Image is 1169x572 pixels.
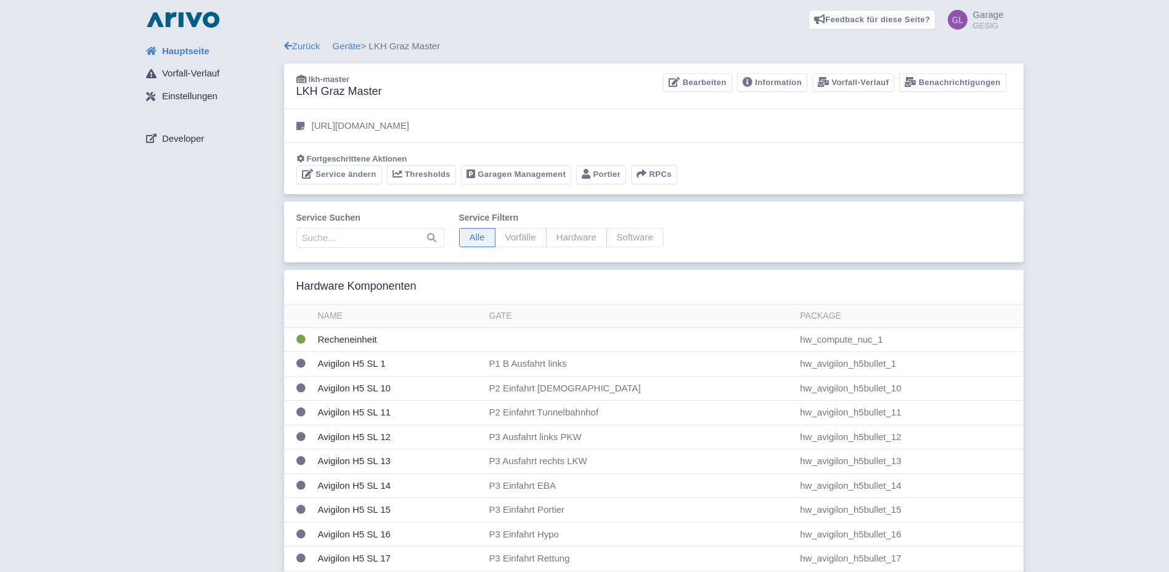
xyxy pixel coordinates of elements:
th: Package [795,304,1023,328]
label: Service suchen [296,211,444,224]
p: [URL][DOMAIN_NAME] [312,119,409,133]
td: P3 Einfahrt EBA [484,473,796,498]
td: hw_avigilon_h5bullet_15 [795,498,1023,523]
td: hw_avigilon_h5bullet_12 [795,425,1023,449]
th: Gate [484,304,796,328]
a: Developer [136,127,284,150]
span: Alle [459,228,495,247]
img: logo [144,10,222,30]
td: P3 Einfahrt Portier [484,498,796,523]
a: Zurück [284,41,320,51]
a: Benachrichtigungen [899,73,1006,92]
span: Fortgeschrittene Aktionen [307,154,407,163]
span: Hardware [546,228,607,247]
td: hw_avigilon_h5bullet_17 [795,547,1023,571]
h3: LKH Graz Master [296,85,382,99]
a: Bearbeiten [663,73,731,92]
span: Vorfall-Verlauf [162,67,219,81]
td: hw_avigilon_h5bullet_10 [795,376,1023,401]
span: Garage [972,9,1003,20]
a: Vorfall-Verlauf [136,62,284,86]
td: P3 Ausfahrt links PKW [484,425,796,449]
td: hw_avigilon_h5bullet_16 [795,522,1023,547]
td: Recheneinheit [313,327,484,352]
button: RPCs [631,165,677,184]
span: Software [606,228,664,247]
td: Avigilon H5 SL 14 [313,473,484,498]
span: Vorfälle [495,228,547,247]
span: lkh-master [309,75,349,84]
span: Hauptseite [162,44,210,59]
td: Avigilon H5 SL 11 [313,401,484,425]
td: P3 Ausfahrt rechts LKW [484,449,796,474]
input: Suche… [296,228,444,248]
td: P1 B Ausfahrt links [484,352,796,377]
td: Avigilon H5 SL 13 [313,449,484,474]
small: GESIG [972,22,1003,30]
td: Avigilon H5 SL 1 [313,352,484,377]
td: hw_compute_nuc_1 [795,327,1023,352]
td: Avigilon H5 SL 15 [313,498,484,523]
td: hw_avigilon_h5bullet_1 [795,352,1023,377]
span: Einstellungen [162,89,218,104]
td: Avigilon H5 SL 10 [313,376,484,401]
span: Developer [162,132,204,146]
a: Einstellungen [136,85,284,108]
a: Garage GESIG [940,10,1003,30]
a: Garagen Management [461,165,571,184]
a: Thresholds [387,165,456,184]
label: Service filtern [459,211,664,224]
td: P2 Einfahrt Tunnelbahnhof [484,401,796,425]
td: P3 Einfahrt Rettung [484,547,796,571]
td: hw_avigilon_h5bullet_14 [795,473,1023,498]
td: P3 Einfahrt Hypo [484,522,796,547]
a: Service ändern [296,165,382,184]
a: Portier [576,165,626,184]
td: P2 Einfahrt [DEMOGRAPHIC_DATA] [484,376,796,401]
td: hw_avigilon_h5bullet_13 [795,449,1023,474]
a: Geräte [333,41,361,51]
a: Hauptseite [136,39,284,63]
td: Avigilon H5 SL 16 [313,522,484,547]
a: Feedback für diese Seite? [809,10,936,30]
td: Avigilon H5 SL 12 [313,425,484,449]
a: Vorfall-Verlauf [812,73,894,92]
h3: Hardware Komponenten [296,280,417,293]
td: hw_avigilon_h5bullet_11 [795,401,1023,425]
td: Avigilon H5 SL 17 [313,547,484,571]
div: > LKH Graz Master [284,39,1024,54]
th: Name [313,304,484,328]
a: Information [737,73,807,92]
